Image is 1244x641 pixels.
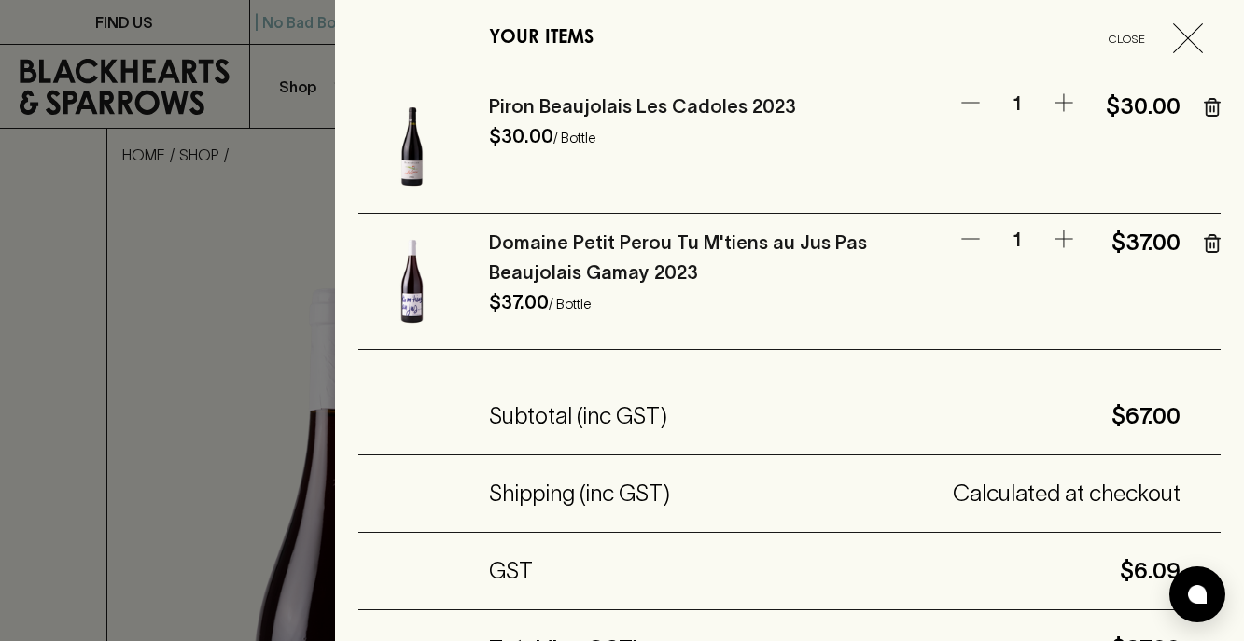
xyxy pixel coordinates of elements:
h5: Shipping (inc GST) [489,479,670,509]
p: 1 [989,91,1045,117]
span: Close [1088,29,1166,49]
h5: $30.00 [1106,91,1181,121]
h5: $37.00 [1106,228,1181,258]
a: Piron Beaujolais Les Cadoles 2023 [489,96,796,117]
h5: $6.09 [533,556,1181,586]
a: Domaine Petit Perou Tu M'tiens au Jus Pas Beaujolais Gamay 2023 [489,232,867,283]
h6: $37.00 [489,292,549,313]
p: / Bottle [553,130,595,146]
img: bubble-icon [1188,585,1207,604]
p: / Bottle [549,296,591,312]
img: Piron Beaujolais Les Cadoles 2023 [358,91,466,199]
h5: GST [489,556,533,586]
p: 1 [989,228,1045,253]
h5: Subtotal (inc GST) [489,401,667,431]
button: Close [1088,23,1218,53]
h6: $30.00 [489,126,553,146]
h6: YOUR ITEMS [489,23,594,53]
h5: Calculated at checkout [670,479,1181,509]
h5: $67.00 [667,401,1181,431]
img: Domaine Petit Perou Tu M'tiens au Jus Pas Beaujolais Gamay 2023 [358,228,466,335]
